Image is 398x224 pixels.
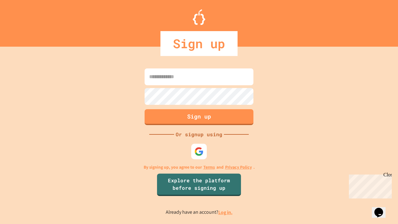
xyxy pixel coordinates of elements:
[144,164,255,170] p: By signing up, you agree to our and .
[2,2,43,40] div: Chat with us now!Close
[203,164,215,170] a: Terms
[346,172,392,198] iframe: chat widget
[372,199,392,218] iframe: chat widget
[145,109,253,125] button: Sign up
[174,131,224,138] div: Or signup using
[166,208,233,216] p: Already have an account?
[160,31,238,56] div: Sign up
[193,9,205,25] img: Logo.svg
[225,164,252,170] a: Privacy Policy
[194,147,204,156] img: google-icon.svg
[157,174,241,196] a: Explore the platform before signing up
[218,209,233,216] a: Log in.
